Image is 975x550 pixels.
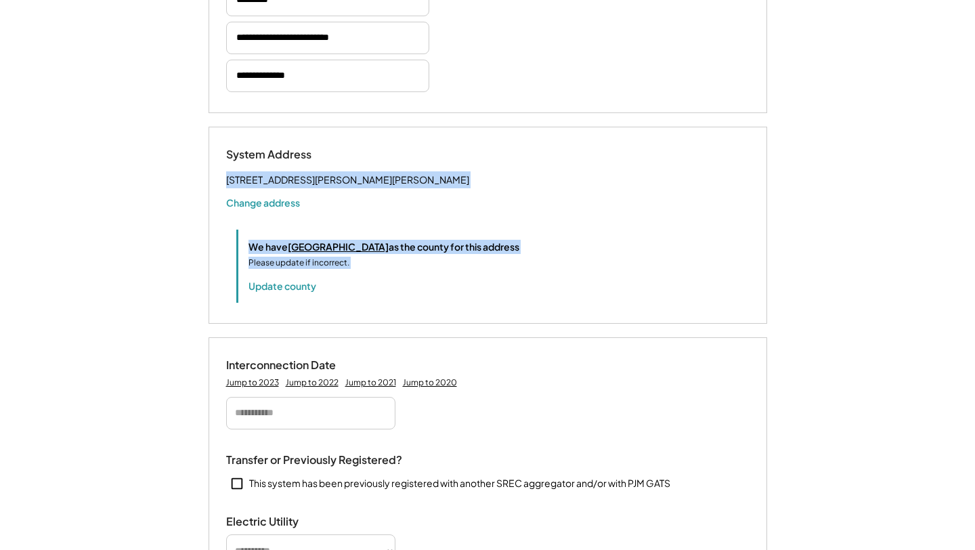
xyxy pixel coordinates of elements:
[226,515,362,529] div: Electric Utility
[226,171,469,188] div: [STREET_ADDRESS][PERSON_NAME][PERSON_NAME]
[345,377,396,388] div: Jump to 2021
[248,257,349,269] div: Please update if incorrect.
[286,377,339,388] div: Jump to 2022
[288,240,389,253] u: [GEOGRAPHIC_DATA]
[248,279,316,293] button: Update county
[226,196,300,209] button: Change address
[226,358,362,373] div: Interconnection Date
[248,240,519,254] div: We have as the county for this address
[403,377,457,388] div: Jump to 2020
[226,148,362,162] div: System Address
[249,477,670,490] div: This system has been previously registered with another SREC aggregator and/or with PJM GATS
[226,453,402,467] div: Transfer or Previously Registered?
[226,377,279,388] div: Jump to 2023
